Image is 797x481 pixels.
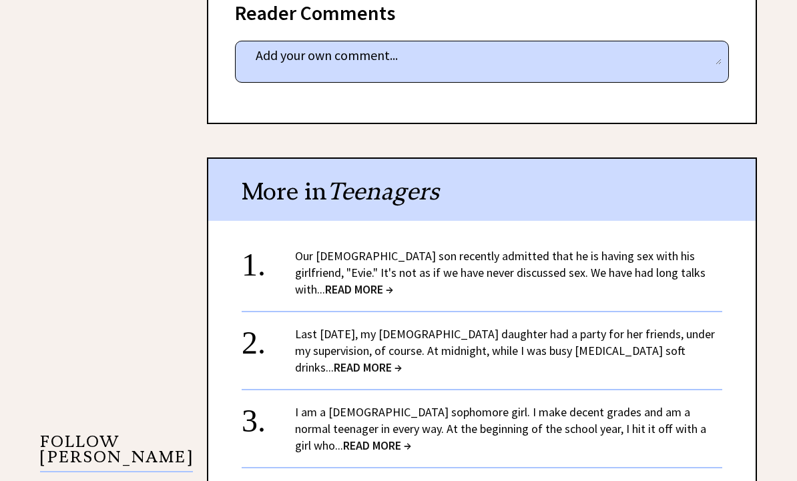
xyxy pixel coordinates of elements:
[295,249,706,298] a: Our [DEMOGRAPHIC_DATA] son recently admitted that he is having sex with his girlfriend, "Evie." I...
[334,360,402,376] span: READ MORE →
[295,327,715,376] a: Last [DATE], my [DEMOGRAPHIC_DATA] daughter had a party for her friends, under my supervision, of...
[40,435,193,473] p: FOLLOW [PERSON_NAME]
[325,282,393,298] span: READ MORE →
[295,405,706,454] a: I am a [DEMOGRAPHIC_DATA] sophomore girl. I make decent grades and am a normal teenager in every ...
[208,159,756,221] div: More in
[343,438,411,454] span: READ MORE →
[242,404,295,429] div: 3.
[242,326,295,351] div: 2.
[242,248,295,273] div: 1.
[327,177,439,207] span: Teenagers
